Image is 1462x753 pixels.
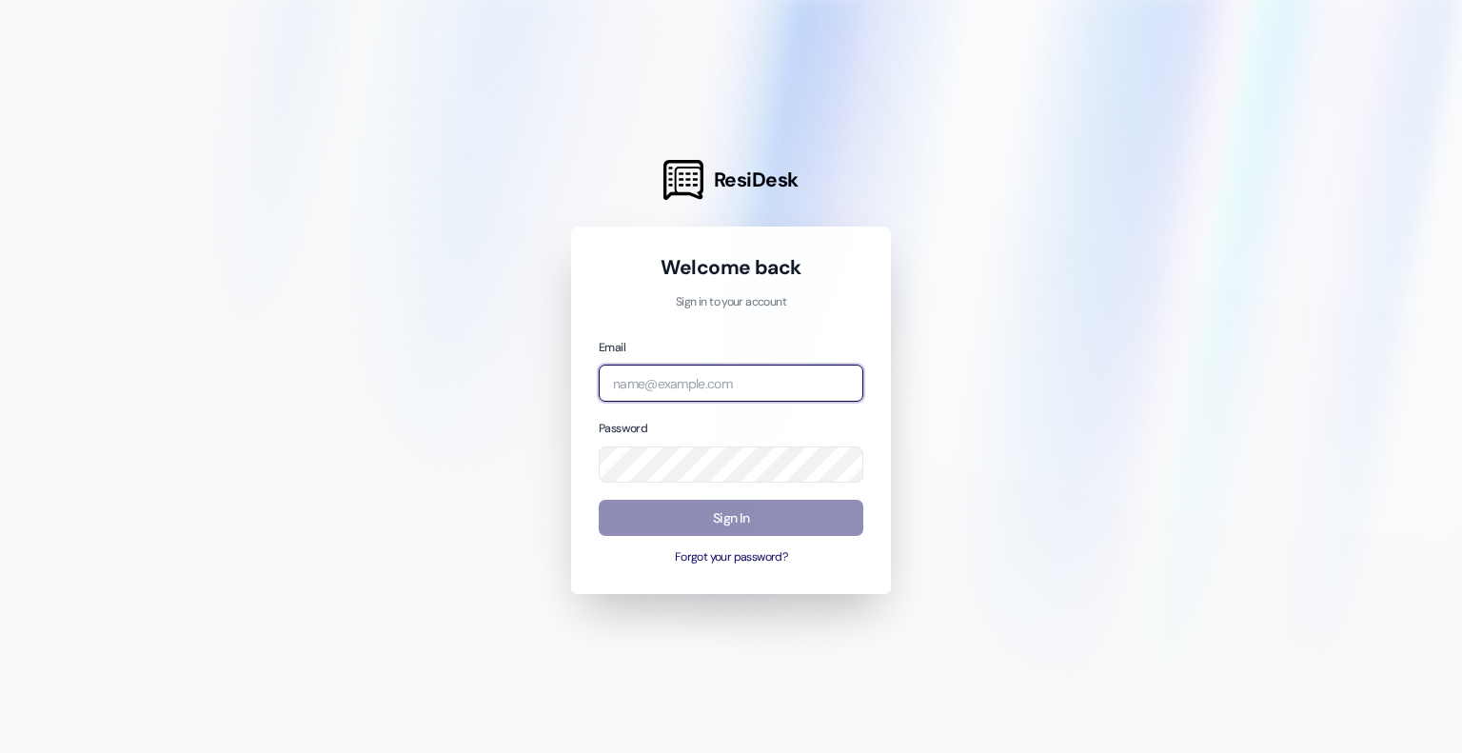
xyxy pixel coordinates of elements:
span: ResiDesk [714,167,799,193]
img: ResiDesk Logo [663,160,703,200]
h1: Welcome back [599,254,863,281]
button: Forgot your password? [599,549,863,566]
button: Sign In [599,500,863,537]
label: Email [599,340,625,355]
input: name@example.com [599,365,863,402]
p: Sign in to your account [599,294,863,311]
label: Password [599,421,647,436]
